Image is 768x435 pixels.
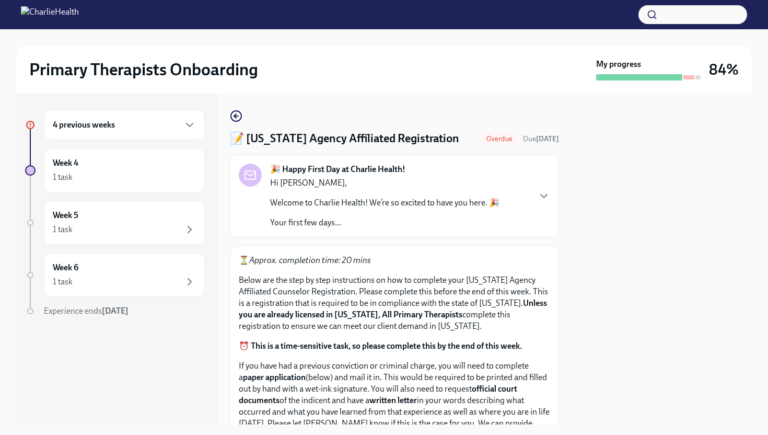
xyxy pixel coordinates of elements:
p: Welcome to Charlie Health! We’re so excited to have you here. 🎉 [270,197,499,209]
p: Your first few days... [270,217,499,228]
h4: 📝 [US_STATE] Agency Affiliated Registration [230,131,459,146]
h2: Primary Therapists Onboarding [29,59,258,80]
div: 1 task [53,171,73,183]
div: 1 task [53,276,73,288]
h3: 84% [709,60,739,79]
strong: paper application [243,372,306,382]
span: August 11th, 2025 09:00 [523,134,559,144]
h6: Week 5 [53,210,78,221]
strong: My progress [596,59,641,70]
strong: [DATE] [102,306,129,316]
a: Week 51 task [25,201,205,245]
span: Due [523,134,559,143]
img: CharlieHealth [21,6,79,23]
h6: Week 6 [53,262,78,273]
span: Overdue [480,135,519,143]
a: Week 61 task [25,253,205,297]
a: Week 41 task [25,148,205,192]
strong: ⏰ This is a time-sensitive task, so please complete this by the end of this week. [239,341,522,351]
em: Approx. completion time: 20 mins [249,255,371,265]
strong: written letter [369,395,417,405]
h6: 4 previous weeks [53,119,115,131]
p: Below are the step by step instructions on how to complete your [US_STATE] Agency Affiliated Coun... [239,274,550,332]
span: Experience ends [44,306,129,316]
strong: [DATE] [536,134,559,143]
p: Hi [PERSON_NAME], [270,177,499,189]
p: ⏳ [239,255,550,266]
div: 1 task [53,224,73,235]
div: 4 previous weeks [44,110,205,140]
strong: 🎉 Happy First Day at Charlie Health! [270,164,405,175]
h6: Week 4 [53,157,78,169]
